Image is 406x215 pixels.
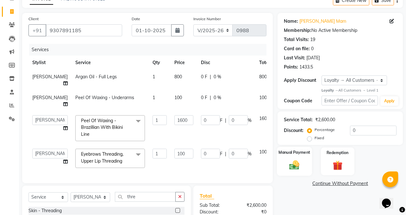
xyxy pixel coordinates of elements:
[279,180,402,187] a: Continue Without Payment
[284,127,303,134] div: Discount:
[46,24,122,36] input: Search by Name/Mobile/Email/Code
[311,45,314,52] div: 0
[278,150,310,156] label: Manual Payment
[315,135,324,141] label: Fixed
[322,88,397,93] div: All Customers → Level 1
[29,44,271,56] div: Services
[32,95,68,100] span: [PERSON_NAME]
[214,94,221,101] span: 0 %
[90,131,92,137] a: x
[81,151,123,164] span: Eyebrows Threading, Upper Lip Threading
[153,74,155,80] span: 1
[259,149,267,155] span: 100
[259,74,267,80] span: 800
[210,94,211,101] span: |
[132,16,140,22] label: Date
[248,151,252,157] span: %
[171,56,197,70] th: Price
[149,56,171,70] th: Qty
[284,98,322,104] div: Coupon Code
[259,95,267,100] span: 100
[225,151,226,157] span: |
[284,55,305,61] div: Last Visit:
[299,18,346,25] a: [PERSON_NAME] Mam
[72,56,149,70] th: Service
[210,74,211,80] span: |
[315,116,335,123] div: ₹2,600.00
[200,193,214,199] span: Total
[193,16,221,22] label: Invoice Number
[75,95,134,100] span: Peel Of Waxing - Underarms
[284,64,298,70] div: Points:
[28,16,39,22] label: Client
[233,202,271,209] div: ₹2,600.00
[28,56,72,70] th: Stylist
[284,18,298,25] div: Name:
[220,117,222,124] span: F
[75,74,117,80] span: Argan Oil - Full Legs
[299,64,313,70] div: 1433.5
[153,95,155,100] span: 1
[286,159,303,171] img: _cash.svg
[259,116,269,121] span: 1600
[284,27,397,34] div: No Active Membership
[379,190,400,209] iframe: chat widget
[195,202,233,209] div: Sub Total:
[225,117,226,124] span: |
[255,56,274,70] th: Total
[214,74,221,80] span: 0 %
[248,117,252,124] span: %
[284,116,313,123] div: Service Total:
[197,56,255,70] th: Disc
[122,158,125,164] a: x
[201,94,207,101] span: 0 F
[115,192,176,202] input: Search or Scan
[380,96,398,106] button: Apply
[284,36,309,43] div: Total Visits:
[322,88,338,93] strong: Loyalty →
[81,118,123,137] span: Peel Of Waxing - Brazillian With Bikini Line
[284,45,310,52] div: Card on file:
[327,150,348,156] label: Redemption
[322,96,378,105] input: Enter Offer / Coupon Code
[220,151,222,157] span: F
[28,207,62,214] div: Skin - Threading
[174,95,182,100] span: 100
[330,159,346,171] img: _gift.svg
[28,24,46,36] button: +91
[284,77,322,84] div: Apply Discount
[174,74,182,80] span: 800
[32,74,68,80] span: [PERSON_NAME]
[315,127,335,133] label: Percentage
[306,55,320,61] div: [DATE]
[201,74,207,80] span: 0 F
[284,27,311,34] div: Membership:
[310,36,315,43] div: 19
